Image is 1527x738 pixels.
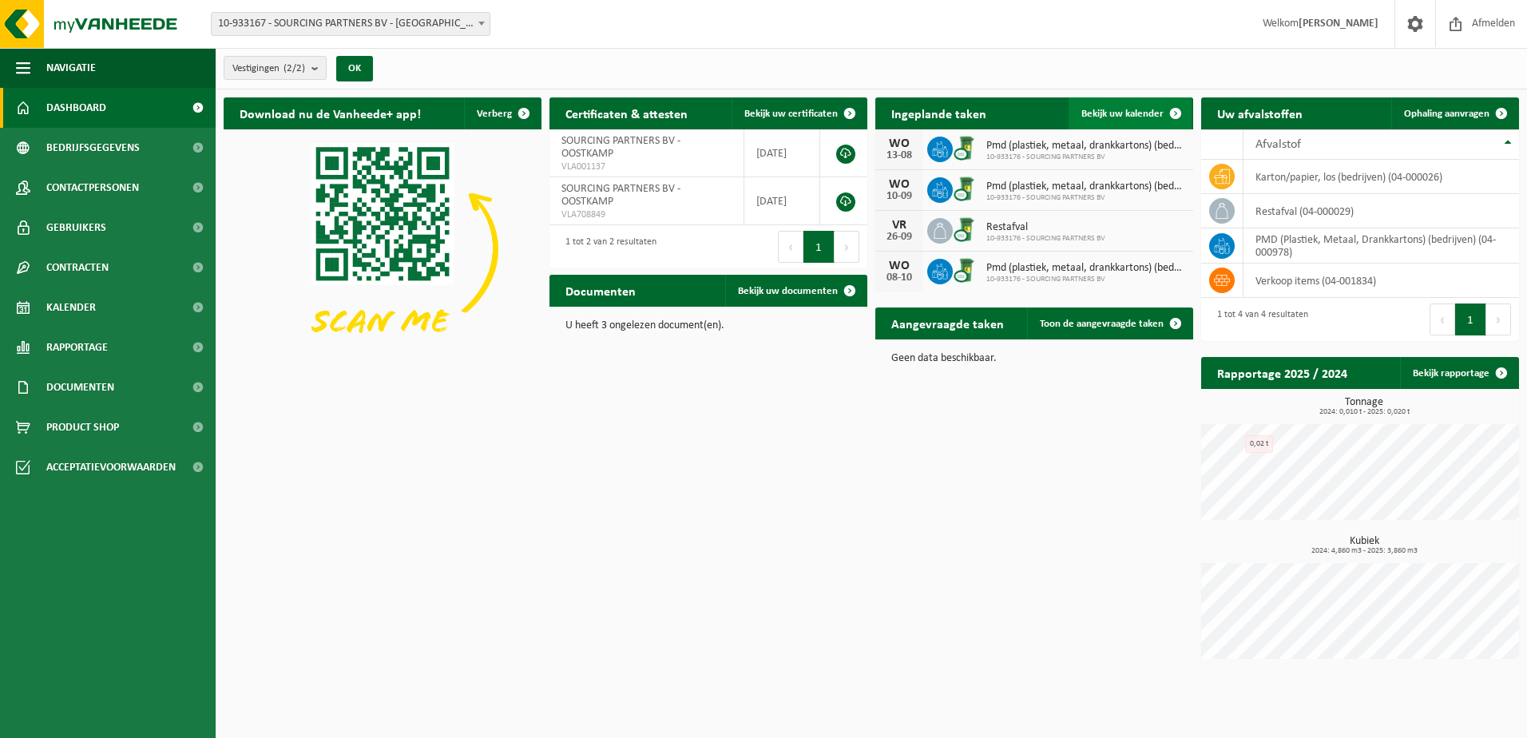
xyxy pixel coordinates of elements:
[883,219,915,232] div: VR
[1243,228,1519,264] td: PMD (Plastiek, Metaal, Drankkartons) (bedrijven) (04-000978)
[986,275,1185,284] span: 10-933176 - SOURCING PARTNERS BV
[224,97,437,129] h2: Download nu de Vanheede+ app!
[464,97,540,129] button: Verberg
[46,208,106,248] span: Gebruikers
[46,367,114,407] span: Documenten
[549,275,652,306] h2: Documenten
[46,88,106,128] span: Dashboard
[1040,319,1164,329] span: Toon de aangevraagde taken
[1243,194,1519,228] td: restafval (04-000029)
[986,234,1105,244] span: 10-933176 - SOURCING PARTNERS BV
[891,353,1177,364] p: Geen data beschikbaar.
[1391,97,1517,129] a: Ophaling aanvragen
[953,256,980,284] img: WB-0240-CU
[883,178,915,191] div: WO
[744,109,838,119] span: Bekijk uw certificaten
[561,208,732,221] span: VLA708849
[986,221,1105,234] span: Restafval
[883,272,915,284] div: 08-10
[883,260,915,272] div: WO
[1486,304,1511,335] button: Next
[1430,304,1455,335] button: Previous
[883,150,915,161] div: 13-08
[883,232,915,243] div: 26-09
[549,97,704,129] h2: Certificaten & attesten
[986,262,1185,275] span: Pmd (plastiek, metaal, drankkartons) (bedrijven)
[803,231,835,263] button: 1
[1243,160,1519,194] td: karton/papier, los (bedrijven) (04-000026)
[953,175,980,202] img: WB-0240-CU
[1255,138,1301,151] span: Afvalstof
[46,128,140,168] span: Bedrijfsgegevens
[1069,97,1192,129] a: Bekijk uw kalender
[46,168,139,208] span: Contactpersonen
[778,231,803,263] button: Previous
[1400,357,1517,389] a: Bekijk rapportage
[1081,109,1164,119] span: Bekijk uw kalender
[1201,97,1319,129] h2: Uw afvalstoffen
[1245,435,1273,453] div: 0,02 t
[1209,408,1519,416] span: 2024: 0,010 t - 2025: 0,020 t
[1209,547,1519,555] span: 2024: 4,860 m3 - 2025: 3,860 m3
[953,134,980,161] img: WB-0240-CU
[1209,397,1519,416] h3: Tonnage
[46,288,96,327] span: Kalender
[1404,109,1489,119] span: Ophaling aanvragen
[835,231,859,263] button: Next
[1209,302,1308,337] div: 1 tot 4 van 4 resultaten
[986,153,1185,162] span: 10-933176 - SOURCING PARTNERS BV
[986,140,1185,153] span: Pmd (plastiek, metaal, drankkartons) (bedrijven)
[46,447,176,487] span: Acceptatievoorwaarden
[1201,357,1363,388] h2: Rapportage 2025 / 2024
[883,137,915,150] div: WO
[875,97,1002,129] h2: Ingeplande taken
[212,13,490,35] span: 10-933167 - SOURCING PARTNERS BV - SINT-MARTENS-LATEM
[953,216,980,243] img: WB-0240-CU
[883,191,915,202] div: 10-09
[46,407,119,447] span: Product Shop
[232,57,305,81] span: Vestigingen
[738,286,838,296] span: Bekijk uw documenten
[561,161,732,173] span: VLA001137
[1243,264,1519,298] td: verkoop items (04-001834)
[284,63,305,73] count: (2/2)
[732,97,866,129] a: Bekijk uw certificaten
[224,129,541,368] img: Download de VHEPlus App
[46,48,96,88] span: Navigatie
[224,56,327,80] button: Vestigingen(2/2)
[561,135,680,160] span: SOURCING PARTNERS BV - OOSTKAMP
[1299,18,1378,30] strong: [PERSON_NAME]
[211,12,490,36] span: 10-933167 - SOURCING PARTNERS BV - SINT-MARTENS-LATEM
[565,320,851,331] p: U heeft 3 ongelezen document(en).
[477,109,512,119] span: Verberg
[986,193,1185,203] span: 10-933176 - SOURCING PARTNERS BV
[1209,536,1519,555] h3: Kubiek
[744,129,820,177] td: [DATE]
[986,181,1185,193] span: Pmd (plastiek, metaal, drankkartons) (bedrijven)
[336,56,373,81] button: OK
[725,275,866,307] a: Bekijk uw documenten
[46,327,108,367] span: Rapportage
[561,183,680,208] span: SOURCING PARTNERS BV - OOSTKAMP
[1455,304,1486,335] button: 1
[875,307,1020,339] h2: Aangevraagde taken
[46,248,109,288] span: Contracten
[1027,307,1192,339] a: Toon de aangevraagde taken
[744,177,820,225] td: [DATE]
[557,229,656,264] div: 1 tot 2 van 2 resultaten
